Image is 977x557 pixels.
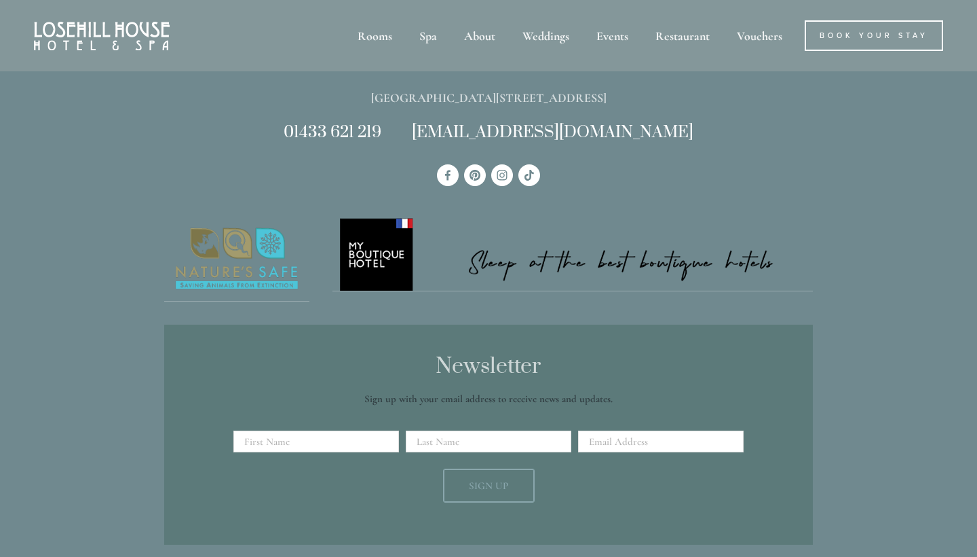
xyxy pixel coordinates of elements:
[407,20,449,51] div: Spa
[464,164,486,186] a: Pinterest
[164,216,309,302] a: Nature's Safe - Logo
[725,20,794,51] a: Vouchers
[443,469,535,503] button: Sign Up
[238,391,739,407] p: Sign up with your email address to receive news and updates.
[643,20,722,51] div: Restaurant
[34,22,170,50] img: Losehill House
[584,20,640,51] div: Events
[233,431,399,452] input: First Name
[332,216,813,291] img: My Boutique Hotel - Logo
[164,216,309,302] img: Nature's Safe - Logo
[238,355,739,379] h2: Newsletter
[578,431,744,452] input: Email Address
[491,164,513,186] a: Instagram
[518,164,540,186] a: TikTok
[345,20,404,51] div: Rooms
[406,431,571,452] input: Last Name
[510,20,581,51] div: Weddings
[469,480,508,492] span: Sign Up
[805,20,943,51] a: Book Your Stay
[437,164,459,186] a: Losehill House Hotel & Spa
[412,122,693,143] a: [EMAIL_ADDRESS][DOMAIN_NAME]
[284,122,381,143] a: 01433 621 219
[164,88,813,109] p: [GEOGRAPHIC_DATA][STREET_ADDRESS]
[332,216,813,292] a: My Boutique Hotel - Logo
[452,20,507,51] div: About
